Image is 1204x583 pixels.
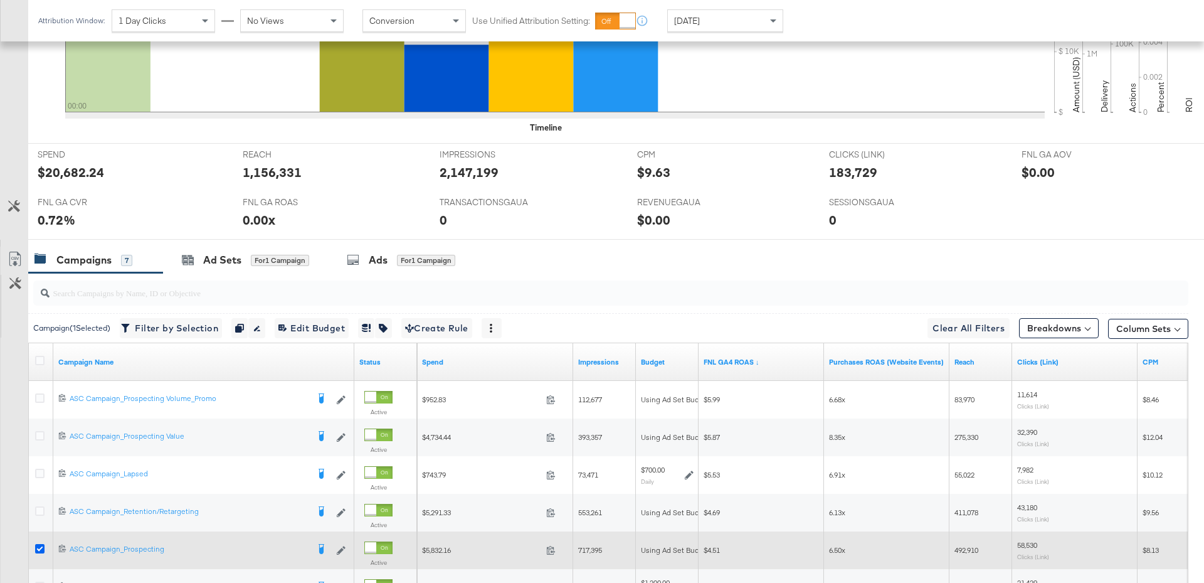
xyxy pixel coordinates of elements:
[674,15,700,26] span: [DATE]
[70,544,308,557] a: ASC Campaign_Prospecting
[704,545,720,555] span: $4.51
[1143,470,1163,479] span: $10.12
[1022,149,1116,161] span: FNL GA AOV
[1143,432,1163,442] span: $12.04
[1108,319,1188,339] button: Column Sets
[364,408,393,416] label: Active
[578,357,631,367] a: The number of times your ad was served. On mobile apps an ad is counted as served the first time ...
[1017,465,1033,474] span: 7,982
[1017,440,1049,447] sub: Clicks (Link)
[56,253,112,267] div: Campaigns
[70,506,308,516] div: ASC Campaign_Retention/Retargeting
[369,253,388,267] div: Ads
[38,16,105,25] div: Attribution Window:
[954,470,974,479] span: 55,022
[1099,80,1110,112] text: Delivery
[641,357,694,367] a: The maximum amount you're willing to spend on your ads, on average each day or over the lifetime ...
[33,323,110,334] div: Campaign ( 1 Selected)
[38,211,75,229] div: 0.72%
[70,544,308,554] div: ASC Campaign_Prospecting
[243,196,337,208] span: FNL GA ROAS
[829,395,845,404] span: 6.68x
[70,431,308,441] div: ASC Campaign_Prospecting Value
[1017,357,1133,367] a: The number of clicks on links appearing on your ad or Page that direct people to your sites off F...
[119,15,166,26] span: 1 Day Clicks
[1127,83,1138,112] text: Actions
[641,432,710,442] div: Using Ad Set Budget
[578,432,602,442] span: 393,357
[578,470,598,479] span: 73,471
[364,521,393,529] label: Active
[1017,402,1049,410] sub: Clicks (Link)
[120,318,222,338] button: Filter by Selection
[405,321,468,336] span: Create Rule
[397,255,455,266] div: for 1 Campaign
[641,395,710,405] div: Using Ad Set Budget
[641,478,654,485] sub: Daily
[829,470,845,479] span: 6.91x
[1143,357,1195,367] a: The average cost you've paid to have 1,000 impressions of your ad.
[954,357,1007,367] a: The number of people your ad was served to.
[124,321,218,336] span: Filter by Selection
[954,395,974,404] span: 83,970
[243,211,275,229] div: 0.00x
[954,545,978,555] span: 492,910
[1019,318,1099,338] button: Breakdowns
[440,149,534,161] span: IMPRESSIONS
[70,393,308,406] a: ASC Campaign_Prospecting Volume_Promo
[829,357,944,367] a: The total value of the purchase actions divided by spend tracked by your Custom Audience pixel on...
[1022,163,1055,181] div: $0.00
[829,149,923,161] span: CLICKS (LINK)
[247,15,284,26] span: No Views
[243,149,337,161] span: REACH
[1017,478,1049,485] sub: Clicks (Link)
[278,321,345,336] span: Edit Budget
[927,318,1010,338] button: Clear All Filters
[829,545,845,555] span: 6.50x
[251,255,309,266] div: for 1 Campaign
[641,545,710,555] div: Using Ad Set Budget
[1017,390,1037,399] span: 11,614
[70,506,308,519] a: ASC Campaign_Retention/Retargeting
[1183,97,1195,112] text: ROI
[422,432,541,442] span: $4,734.44
[422,357,568,367] a: The total amount spent to date.
[641,465,665,475] div: $700.00
[641,508,710,518] div: Using Ad Set Budget
[1155,82,1166,112] text: Percent
[70,469,308,481] a: ASC Campaign_Lapsed
[243,163,302,181] div: 1,156,331
[829,163,877,181] div: 183,729
[637,163,670,181] div: $9.63
[1017,515,1049,523] sub: Clicks (Link)
[704,432,720,442] span: $5.87
[1017,540,1037,550] span: 58,530
[1143,545,1159,555] span: $8.13
[829,211,837,229] div: 0
[364,559,393,567] label: Active
[70,431,308,444] a: ASC Campaign_Prospecting Value
[422,470,541,479] span: $743.79
[1017,427,1037,437] span: 32,390
[472,15,590,27] label: Use Unified Attribution Setting:
[422,508,541,517] span: $5,291.33
[275,318,349,338] button: Edit Budget
[70,469,308,479] div: ASC Campaign_Lapsed
[38,149,132,161] span: SPEND
[704,508,720,517] span: $4.69
[1143,508,1159,517] span: $9.56
[440,211,447,229] div: 0
[530,122,562,134] div: Timeline
[440,163,499,181] div: 2,147,199
[364,446,393,454] label: Active
[50,275,1082,300] input: Search Campaigns by Name, ID or Objective
[637,211,670,229] div: $0.00
[203,253,241,267] div: Ad Sets
[704,395,720,404] span: $5.99
[954,508,978,517] span: 411,078
[829,508,845,517] span: 6.13x
[1143,395,1159,404] span: $8.46
[1017,503,1037,512] span: 43,180
[704,357,819,367] a: revenue/spend
[637,196,731,208] span: REVENUEGAUA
